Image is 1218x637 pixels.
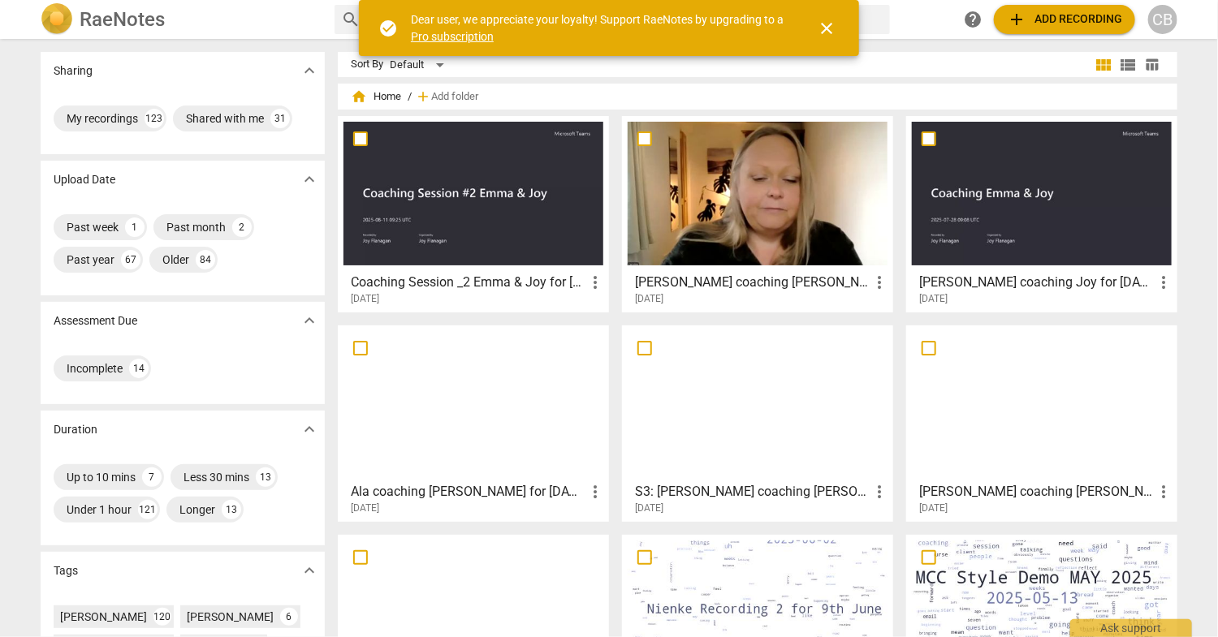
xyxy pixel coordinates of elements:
span: [DATE] [635,501,663,515]
span: check_circle [378,19,398,38]
div: Shared with me [186,110,264,127]
div: [PERSON_NAME] [187,609,274,625]
button: List view [1116,53,1140,77]
button: Show more [297,58,322,83]
span: more_vert [870,273,889,292]
span: add [415,88,431,105]
button: Close [807,9,846,48]
span: / [408,91,412,103]
span: Home [351,88,401,105]
button: Show more [297,417,322,441]
div: Up to 10 mins [67,469,136,485]
button: Upload [994,5,1135,34]
span: add [1007,10,1026,29]
a: Help [958,5,987,34]
div: 120 [153,608,171,626]
p: Duration [54,421,97,438]
div: 6 [280,608,298,626]
h3: Caroline coaching Sarah for Embodying Coaching Mastery [635,273,870,292]
span: help [963,10,983,29]
h2: RaeNotes [80,8,165,31]
span: more_vert [870,482,889,501]
span: more_vert [585,482,605,501]
a: Ala coaching [PERSON_NAME] for [DATE][DATE] [343,331,603,514]
span: more_vert [1154,482,1173,501]
a: Coaching Session _2 Emma & Joy for [DATE][DATE] [343,122,603,305]
span: expand_more [300,420,319,439]
div: My recordings [67,110,138,127]
span: expand_more [300,311,319,330]
h3: Coaching Session _2 Emma & Joy for 21st AUG [351,273,585,292]
span: [DATE] [919,501,948,515]
div: Under 1 hour [67,501,132,518]
a: [PERSON_NAME] coaching Joy for [DATE][DATE] [912,122,1172,305]
div: Dear user, we appreciate your loyalty! Support RaeNotes by upgrading to a [411,11,788,45]
span: view_module [1094,55,1113,75]
div: 13 [222,500,241,519]
button: Show more [297,558,322,583]
span: [DATE] [351,501,379,515]
div: Past month [166,219,226,235]
span: [DATE] [351,292,379,306]
span: home [351,88,367,105]
button: Show more [297,167,322,192]
a: LogoRaeNotes [41,3,322,36]
span: expand_more [300,561,319,580]
h3: Emma coaching Joy for 1st Aug 2025 [919,273,1154,292]
span: Add folder [431,91,478,103]
div: [PERSON_NAME] [60,609,147,625]
div: 31 [270,109,290,128]
div: 2 [232,217,252,237]
span: more_vert [1154,273,1173,292]
span: expand_more [300,170,319,189]
div: 13 [256,467,275,487]
span: view_list [1118,55,1138,75]
a: [PERSON_NAME] coaching [PERSON_NAME] for [DATE][DATE] [912,331,1172,514]
div: Longer [179,501,215,518]
div: Less 30 mins [184,469,249,485]
p: Sharing [54,62,93,80]
p: Tags [54,562,78,579]
a: Pro subscription [411,30,494,43]
span: [DATE] [635,292,663,306]
div: Sort By [351,58,383,71]
div: 84 [196,250,215,269]
h3: S3: Sarah coaching Emma June 2025 [635,482,870,501]
span: Add recording [1007,10,1122,29]
div: 121 [138,500,158,519]
div: Past year [67,252,114,268]
p: Upload Date [54,171,115,188]
p: Assessment Due [54,312,137,329]
button: CB [1148,5,1177,34]
span: more_vert [585,273,605,292]
div: Past week [67,219,119,235]
span: table_chart [1145,57,1160,72]
span: close [817,19,836,38]
div: Older [162,252,189,268]
a: S3: [PERSON_NAME] coaching [PERSON_NAME] [DATE][DATE] [628,331,888,514]
span: [DATE] [919,292,948,306]
button: Show more [297,308,322,333]
div: 67 [121,250,140,269]
div: Ask support [1070,619,1192,637]
span: search [341,10,361,29]
div: Default [390,52,450,78]
h3: Ala coaching Sherry for 17th June 2025 [351,482,585,501]
button: Table view [1140,53,1164,77]
span: expand_more [300,61,319,80]
div: Incomplete [67,360,123,377]
button: Tile view [1091,53,1116,77]
img: Logo [41,3,73,36]
h3: Francesca coaching Sarah for 5th June [919,482,1154,501]
div: 7 [142,467,162,487]
div: 1 [125,217,145,237]
a: [PERSON_NAME] coaching [PERSON_NAME] for Embodying Coaching Mastery[DATE] [628,122,888,305]
div: 123 [145,109,164,128]
div: 14 [129,359,149,378]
